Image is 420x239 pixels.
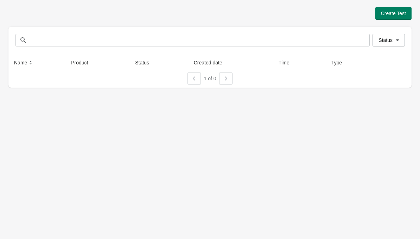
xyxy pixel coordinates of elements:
span: Create Test [381,11,406,16]
button: Status [373,34,405,46]
button: Name [11,56,37,69]
button: Created date [191,56,232,69]
button: Create Test [375,7,412,20]
button: Product [68,56,98,69]
span: 1 of 0 [204,76,216,81]
button: Status [132,56,159,69]
button: Time [276,56,299,69]
button: Type [329,56,352,69]
span: Status [378,37,393,43]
